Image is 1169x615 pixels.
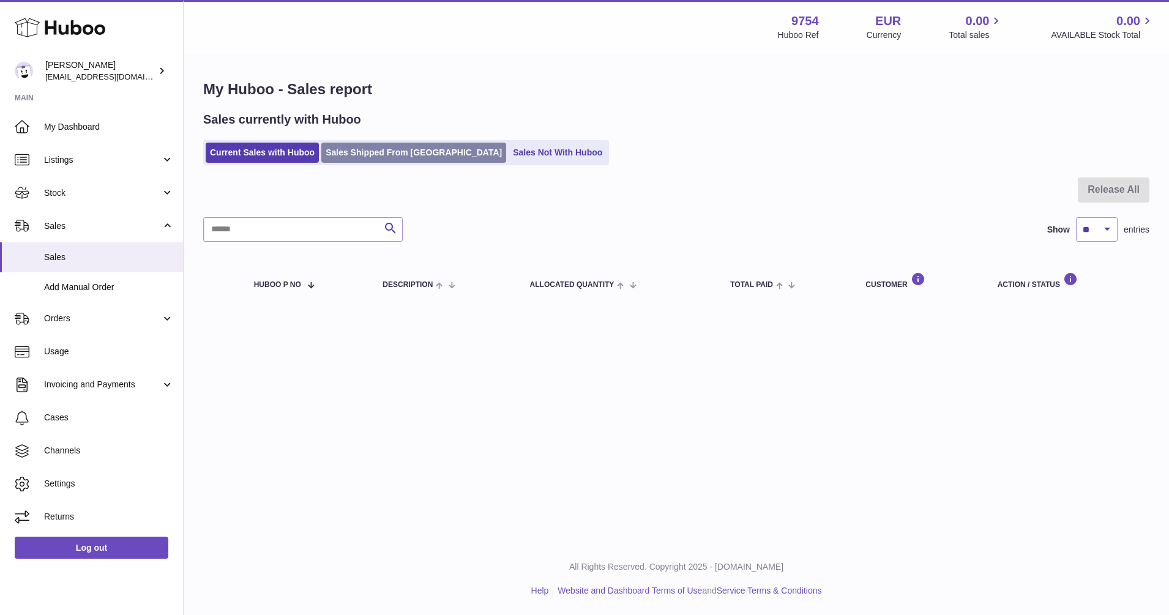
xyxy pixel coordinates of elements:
[867,29,902,41] div: Currency
[44,281,174,293] span: Add Manual Order
[321,143,506,163] a: Sales Shipped From [GEOGRAPHIC_DATA]
[44,346,174,357] span: Usage
[15,537,168,559] a: Log out
[966,13,990,29] span: 0.00
[44,220,161,232] span: Sales
[1116,13,1140,29] span: 0.00
[1047,224,1070,236] label: Show
[206,143,319,163] a: Current Sales with Huboo
[531,586,549,595] a: Help
[509,143,607,163] a: Sales Not With Huboo
[44,187,161,199] span: Stock
[949,29,1003,41] span: Total sales
[998,272,1137,289] div: Action / Status
[553,585,821,597] li: and
[875,13,901,29] strong: EUR
[45,59,155,83] div: [PERSON_NAME]
[15,62,33,80] img: info@fieldsluxury.london
[44,379,161,390] span: Invoicing and Payments
[558,586,702,595] a: Website and Dashboard Terms of Use
[44,478,174,490] span: Settings
[865,272,973,289] div: Customer
[44,252,174,263] span: Sales
[730,281,773,289] span: Total paid
[203,80,1149,99] h1: My Huboo - Sales report
[44,121,174,133] span: My Dashboard
[44,511,174,523] span: Returns
[949,13,1003,41] a: 0.00 Total sales
[1051,13,1154,41] a: 0.00 AVAILABLE Stock Total
[44,154,161,166] span: Listings
[254,281,301,289] span: Huboo P no
[791,13,819,29] strong: 9754
[44,445,174,457] span: Channels
[778,29,819,41] div: Huboo Ref
[1051,29,1154,41] span: AVAILABLE Stock Total
[530,281,614,289] span: ALLOCATED Quantity
[45,72,180,81] span: [EMAIL_ADDRESS][DOMAIN_NAME]
[203,111,361,128] h2: Sales currently with Huboo
[44,412,174,423] span: Cases
[717,586,822,595] a: Service Terms & Conditions
[193,561,1159,573] p: All Rights Reserved. Copyright 2025 - [DOMAIN_NAME]
[44,313,161,324] span: Orders
[383,281,433,289] span: Description
[1124,224,1149,236] span: entries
